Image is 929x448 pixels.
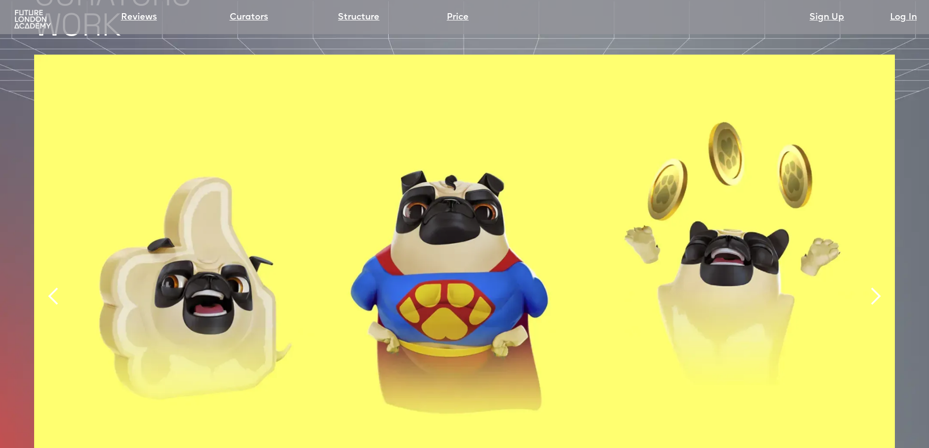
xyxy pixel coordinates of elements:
[447,11,469,24] a: Price
[121,11,157,24] a: Reviews
[810,11,844,24] a: Sign Up
[338,11,379,24] a: Structure
[890,11,917,24] a: Log In
[230,11,268,24] a: Curators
